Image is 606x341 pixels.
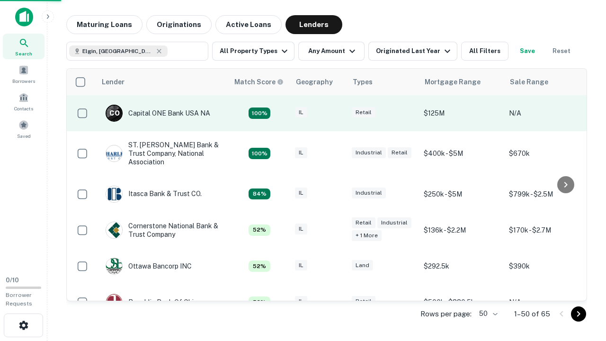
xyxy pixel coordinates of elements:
td: $136k - $2.2M [419,212,504,248]
div: ST. [PERSON_NAME] Bank & Trust Company, National Association [106,141,219,167]
p: C O [109,108,119,118]
a: Borrowers [3,61,45,87]
div: Retail [388,147,411,158]
span: Elgin, [GEOGRAPHIC_DATA], [GEOGRAPHIC_DATA] [82,47,153,55]
td: N/A [504,284,589,320]
div: Retail [352,107,375,118]
div: Types [353,76,373,88]
button: Reset [546,42,577,61]
div: Mortgage Range [425,76,481,88]
div: Republic Bank Of Chicago [106,294,209,311]
div: Retail [352,296,375,307]
button: Lenders [285,15,342,34]
td: $390k [504,248,589,284]
div: IL [295,224,307,234]
button: Originated Last Year [368,42,457,61]
div: IL [295,107,307,118]
th: Mortgage Range [419,69,504,95]
button: Originations [146,15,212,34]
img: picture [106,258,122,274]
div: Capitalize uses an advanced AI algorithm to match your search with the best lender. The match sco... [249,224,270,236]
img: picture [106,145,122,162]
td: $400k - $5M [419,131,504,176]
td: $292.5k [419,248,504,284]
button: Active Loans [215,15,282,34]
span: Search [15,50,32,57]
div: Capitalize uses an advanced AI algorithm to match your search with the best lender. The match sco... [249,188,270,200]
button: All Property Types [212,42,294,61]
div: IL [295,296,307,307]
td: $670k [504,131,589,176]
div: Capitalize uses an advanced AI algorithm to match your search with the best lender. The match sco... [249,108,270,119]
span: Contacts [14,105,33,112]
div: + 1 more [352,230,382,241]
div: Sale Range [510,76,548,88]
div: Capitalize uses an advanced AI algorithm to match your search with the best lender. The match sco... [249,296,270,308]
div: IL [295,188,307,198]
div: Capitalize uses an advanced AI algorithm to match your search with the best lender. The match sco... [234,77,284,87]
iframe: Chat Widget [559,265,606,311]
span: Borrowers [12,77,35,85]
a: Saved [3,116,45,142]
img: picture [106,186,122,202]
td: $170k - $2.7M [504,212,589,248]
th: Sale Range [504,69,589,95]
div: Cornerstone National Bank & Trust Company [106,222,219,239]
img: picture [106,294,122,310]
div: Originated Last Year [376,45,453,57]
div: IL [295,147,307,158]
div: Industrial [352,188,386,198]
div: Ottawa Bancorp INC [106,258,192,275]
th: Geography [290,69,347,95]
div: Lender [102,76,125,88]
span: Saved [17,132,31,140]
a: Search [3,34,45,59]
button: Go to next page [571,306,586,322]
div: Geography [296,76,333,88]
a: Contacts [3,89,45,114]
div: Capital ONE Bank USA NA [106,105,210,122]
button: Any Amount [298,42,365,61]
div: Industrial [352,147,386,158]
button: All Filters [461,42,508,61]
th: Lender [96,69,229,95]
div: Capitalize uses an advanced AI algorithm to match your search with the best lender. The match sco... [249,148,270,159]
th: Capitalize uses an advanced AI algorithm to match your search with the best lender. The match sco... [229,69,290,95]
div: Land [352,260,373,271]
p: Rows per page: [420,308,472,320]
td: $125M [419,95,504,131]
td: $250k - $5M [419,176,504,212]
span: Borrower Requests [6,292,32,307]
div: Capitalize uses an advanced AI algorithm to match your search with the best lender. The match sco... [249,260,270,272]
h6: Match Score [234,77,282,87]
img: picture [106,222,122,238]
div: Retail [352,217,375,228]
div: Itasca Bank & Trust CO. [106,186,202,203]
td: $500k - $880.5k [419,284,504,320]
td: $799k - $2.5M [504,176,589,212]
span: 0 / 10 [6,277,19,284]
p: 1–50 of 65 [514,308,550,320]
div: IL [295,260,307,271]
th: Types [347,69,419,95]
div: Industrial [377,217,411,228]
div: 50 [475,307,499,321]
button: Maturing Loans [66,15,143,34]
button: Save your search to get updates of matches that match your search criteria. [512,42,543,61]
img: capitalize-icon.png [15,8,33,27]
td: N/A [504,95,589,131]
